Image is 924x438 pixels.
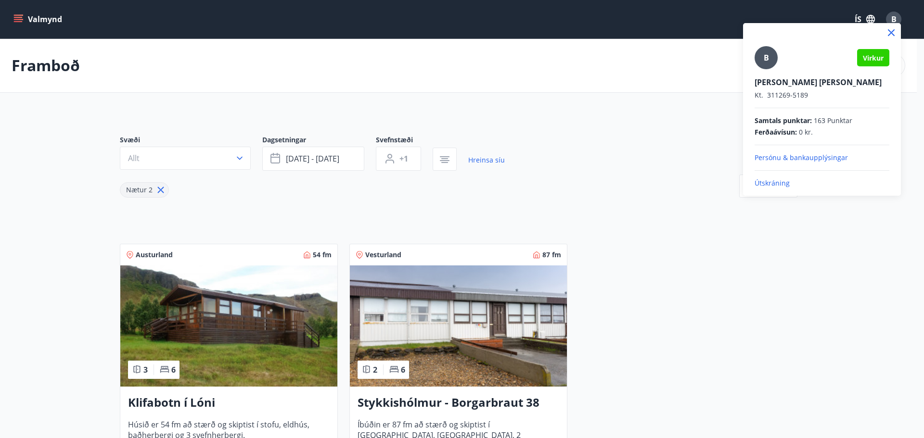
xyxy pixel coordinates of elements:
[755,90,763,100] span: Kt.
[755,178,889,188] p: Útskráning
[814,116,852,125] span: 163 Punktar
[755,127,797,137] span: Ferðaávísun :
[799,127,813,137] span: 0 kr.
[755,90,889,100] p: 311269-5189
[863,53,884,63] span: Virkur
[755,77,889,88] p: [PERSON_NAME] [PERSON_NAME]
[755,116,812,125] span: Samtals punktar :
[755,153,889,163] p: Persónu & bankaupplýsingar
[764,52,769,63] span: B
